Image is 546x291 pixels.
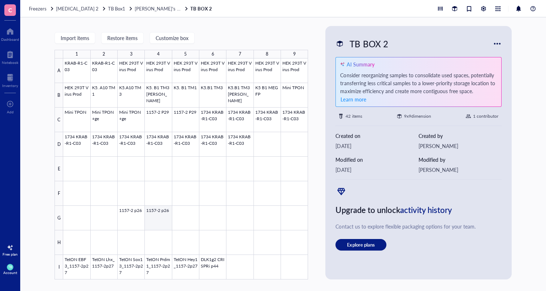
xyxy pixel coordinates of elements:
[419,142,502,150] div: [PERSON_NAME]
[55,181,63,206] div: F
[55,157,63,181] div: E
[404,113,431,120] div: 9 x 9 dimension
[293,50,296,58] div: 9
[101,32,144,44] button: Restore items
[2,72,18,88] a: Inventory
[108,5,189,12] a: TB Box1[PERSON_NAME]'s Freezing
[400,204,452,216] span: activity history
[156,35,188,41] span: Customize box
[266,50,268,58] div: 8
[335,166,419,174] div: [DATE]
[56,5,107,12] a: [MEDICAL_DATA] 2
[335,156,419,164] div: Modified on
[335,222,501,230] div: Contact us to explore flexible packaging options for your team.
[184,50,187,58] div: 5
[130,50,133,58] div: 3
[239,50,241,58] div: 7
[346,36,391,51] div: TB BOX 2
[341,96,366,103] span: Learn more
[61,35,89,41] span: Import items
[2,49,18,65] a: Notebook
[473,113,498,120] div: 1 contributor
[55,58,63,83] div: A
[107,35,138,41] span: Restore items
[55,230,63,255] div: H
[2,83,18,88] div: Inventory
[340,71,497,104] div: Consider reorganizing samples to consolidate used spaces, potentially transferring less critical ...
[340,95,366,104] button: Learn more
[8,5,12,14] span: C
[212,50,214,58] div: 6
[419,132,502,140] div: Created by
[55,206,63,230] div: G
[335,239,501,251] a: Explore plans
[55,83,63,108] div: B
[149,32,195,44] button: Customize box
[347,60,374,68] div: AI Summary
[7,110,14,114] div: Add
[103,50,105,58] div: 2
[108,5,125,12] span: TB Box1
[419,166,502,174] div: [PERSON_NAME]
[55,132,63,157] div: D
[335,132,419,140] div: Created on
[335,239,386,251] button: Explore plans
[29,5,55,12] a: Freezers
[157,50,160,58] div: 4
[8,265,12,269] span: TB
[419,156,502,164] div: Modified by
[190,5,213,12] a: TB BOX 2
[1,26,19,42] a: Dashboard
[55,108,63,132] div: C
[56,5,99,12] span: [MEDICAL_DATA] 2
[3,270,17,275] div: Account
[346,113,362,120] div: 42 items
[335,142,419,150] div: [DATE]
[55,32,95,44] button: Import items
[55,255,63,279] div: I
[1,37,19,42] div: Dashboard
[29,5,47,12] span: Freezers
[2,60,18,65] div: Notebook
[335,203,501,217] div: Upgrade to unlock
[3,252,18,256] div: Free plan
[75,50,78,58] div: 1
[347,242,374,248] span: Explore plans
[135,5,194,12] span: [PERSON_NAME]'s Freezing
